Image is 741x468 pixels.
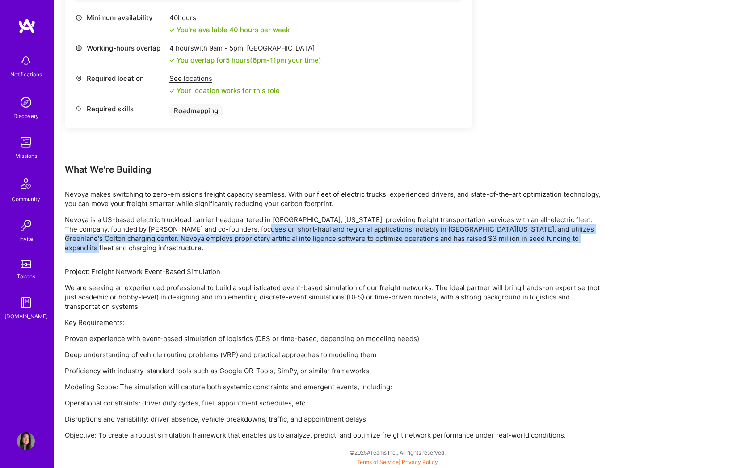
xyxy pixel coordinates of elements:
i: icon Check [169,88,175,93]
img: Invite [17,216,35,234]
p: Objective: To create a robust simulation framework that enables us to analyze, predict, and optim... [65,430,601,440]
div: 40 hours [169,13,290,22]
p: We are seeking an experienced professional to build a sophisticated event-based simulation of our... [65,283,601,311]
div: Required location [76,74,165,83]
img: Community [15,173,37,194]
div: Discovery [13,111,39,121]
i: icon Check [169,27,175,33]
p: Operational constraints: driver duty cycles, fuel, appointment schedules, etc. [65,398,601,408]
img: bell [17,52,35,70]
img: logo [18,18,36,34]
div: Roadmapping [169,104,223,117]
div: Community [12,194,40,204]
p: Modeling Scope: The simulation will capture both systemic constraints and emergent events, includ... [65,382,601,392]
p: Project: Freight Network Event-Based Simulation [65,267,601,276]
i: icon Location [76,75,82,82]
i: icon Tag [76,105,82,112]
i: icon Check [169,58,175,63]
div: Notifications [10,70,42,79]
p: Deep understanding of vehicle routing problems (VRP) and practical approaches to modeling them [65,350,601,359]
div: You overlap for 5 hours ( your time) [177,55,321,65]
p: Nevoya is a US-based electric truckload carrier headquartered in [GEOGRAPHIC_DATA], [US_STATE], p... [65,215,601,253]
img: tokens [21,260,31,268]
a: User Avatar [15,432,37,450]
p: Proficiency with industry-standard tools such as Google OR-Tools, SimPy, or similar frameworks [65,366,601,375]
div: What We're Building [65,164,601,175]
p: Proven experience with event-based simulation of logistics (DES or time-based, depending on model... [65,334,601,343]
i: icon Clock [76,14,82,21]
span: | [357,459,438,465]
div: Required skills [76,104,165,114]
div: See locations [169,74,280,83]
div: Minimum availability [76,13,165,22]
div: You're available 40 hours per week [169,25,290,34]
p: Nevoya makes switching to zero-emissions freight capacity seamless. With our fleet of electric tr... [65,190,601,208]
p: Disruptions and variability: driver absence, vehicle breakdowns, traffic, and appointment delays [65,414,601,424]
div: Tokens [17,272,35,281]
img: User Avatar [17,432,35,450]
div: Working-hours overlap [76,43,165,53]
img: teamwork [17,133,35,151]
div: 4 hours with [GEOGRAPHIC_DATA] [169,43,321,53]
span: 6pm - 11pm [253,56,286,64]
div: [DOMAIN_NAME] [4,312,48,321]
a: Privacy Policy [402,459,438,465]
a: Terms of Service [357,459,399,465]
img: discovery [17,93,35,111]
div: Invite [19,234,33,244]
div: Missions [15,151,37,160]
p: Key Requirements: [65,318,601,327]
div: Your location works for this role [169,86,280,95]
i: icon World [76,45,82,51]
img: guide book [17,294,35,312]
div: © 2025 ATeams Inc., All rights reserved. [54,441,741,464]
span: 9am - 5pm , [207,44,247,52]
